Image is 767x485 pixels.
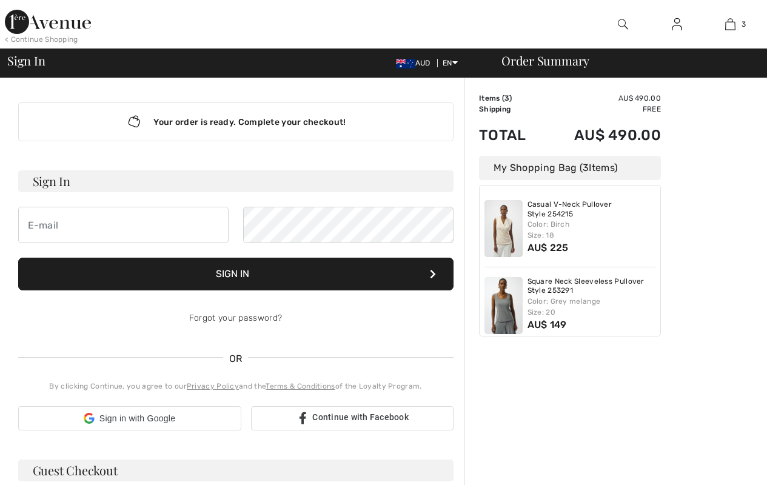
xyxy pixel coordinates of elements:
img: Casual V-Neck Pullover Style 254215 [484,200,523,257]
a: Privacy Policy [187,382,239,390]
span: Sign In [7,55,45,67]
td: AU$ 490.00 [543,115,661,156]
a: Square Neck Sleeveless Pullover Style 253291 [528,277,656,296]
button: Sign In [18,258,454,290]
span: AU$ 149 [528,319,567,330]
td: AU$ 490.00 [543,93,661,104]
div: By clicking Continue, you agree to our and the of the Loyalty Program. [18,381,454,392]
img: My Bag [725,17,735,32]
div: Color: Grey melange Size: 20 [528,296,656,318]
span: Sign in with Google [99,412,175,425]
img: search the website [618,17,628,32]
h3: Guest Checkout [18,460,454,481]
td: Items ( ) [479,93,543,104]
input: E-mail [18,207,229,243]
td: Shipping [479,104,543,115]
span: EN [443,59,458,67]
img: Australian Dollar [396,59,415,69]
span: OR [223,352,249,366]
span: 3 [583,162,589,173]
div: Your order is ready. Complete your checkout! [18,102,454,141]
a: Forgot your password? [189,313,282,323]
img: Square Neck Sleeveless Pullover Style 253291 [484,277,523,334]
img: 1ère Avenue [5,10,91,34]
div: Sign in with Google [18,406,241,430]
h3: Sign In [18,170,454,192]
a: Continue with Facebook [251,406,454,430]
td: Total [479,115,543,156]
span: 3 [742,19,746,30]
a: Sign In [662,17,692,32]
div: Order Summary [487,55,760,67]
div: < Continue Shopping [5,34,78,45]
span: 3 [504,94,509,102]
a: Casual V-Neck Pullover Style 254215 [528,200,656,219]
span: Continue with Facebook [312,412,409,422]
a: Terms & Conditions [266,382,335,390]
a: 3 [704,17,757,32]
span: AU$ 225 [528,242,569,253]
td: Free [543,104,661,115]
div: Color: Birch Size: 18 [528,219,656,241]
div: My Shopping Bag ( Items) [479,156,661,180]
span: AUD [396,59,435,67]
img: My Info [672,17,682,32]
